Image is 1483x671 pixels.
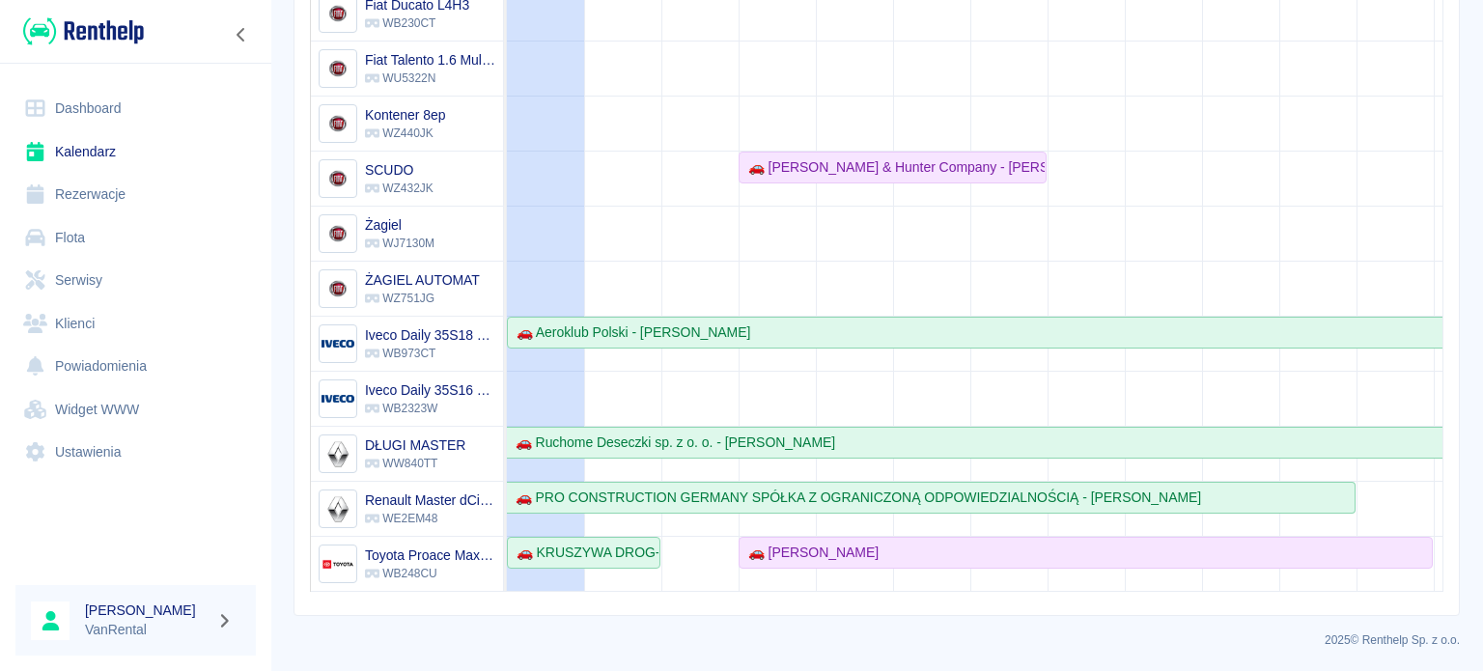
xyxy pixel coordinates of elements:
[365,70,495,87] p: WU5322N
[365,50,495,70] h6: Fiat Talento 1.6 Multijet L2H1 Base
[322,108,353,140] img: Image
[365,325,495,345] h6: Iveco Daily 35S18 Euro 6 L4H3
[15,259,256,302] a: Serwisy
[741,543,879,563] div: 🚗 [PERSON_NAME]
[15,388,256,432] a: Widget WWW
[365,435,465,455] h6: DŁUGI MASTER
[365,545,495,565] h6: Toyota Proace Max L4H2 Hak
[15,302,256,346] a: Klienci
[508,433,835,453] div: 🚗 Ruchome Deseczki sp. z o. o. - [PERSON_NAME]
[227,22,256,47] button: Zwiń nawigację
[23,15,144,47] img: Renthelp logo
[365,290,480,307] p: WZ751JG
[509,543,658,563] div: 🚗 KRUSZYWA DROG-BUD SPÓŁKA Z OGRANICZONĄ ODPOWIEDZIALNOŚCIĄ - [PERSON_NAME]
[365,455,465,472] p: WW840TT
[322,163,353,195] img: Image
[365,215,434,235] h6: Żagiel
[365,490,495,510] h6: Renault Master dCi L3H2 Business
[365,105,445,125] h6: Kontener 8ep
[322,383,353,415] img: Image
[508,488,1201,508] div: 🚗 PRO CONSTRUCTION GERMANY SPÓŁKA Z OGRANICZONĄ ODPOWIEDZIALNOŚCIĄ - [PERSON_NAME]
[365,510,495,527] p: WE2EM48
[15,15,144,47] a: Renthelp logo
[322,328,353,360] img: Image
[322,548,353,580] img: Image
[365,14,469,32] p: WB230CT
[365,180,434,197] p: WZ432JK
[365,400,495,417] p: WB2323W
[85,620,209,640] p: VanRental
[365,345,495,362] p: WB973CT
[85,601,209,620] h6: [PERSON_NAME]
[322,438,353,470] img: Image
[15,130,256,174] a: Kalendarz
[741,157,1045,178] div: 🚗 [PERSON_NAME] & Hunter Company - [PERSON_NAME] [PERSON_NAME]
[322,493,353,525] img: Image
[365,380,495,400] h6: Iveco Daily 35S16 V (16m3)
[15,431,256,474] a: Ustawienia
[509,322,750,343] div: 🚗 Aeroklub Polski - [PERSON_NAME]
[365,125,445,142] p: WZ440JK
[294,631,1460,649] p: 2025 © Renthelp Sp. z o.o.
[15,216,256,260] a: Flota
[365,160,434,180] h6: SCUDO
[322,273,353,305] img: Image
[365,270,480,290] h6: ŻAGIEL AUTOMAT
[322,53,353,85] img: Image
[15,173,256,216] a: Rezerwacje
[15,87,256,130] a: Dashboard
[322,218,353,250] img: Image
[15,345,256,388] a: Powiadomienia
[365,235,434,252] p: WJ7130M
[365,565,495,582] p: WB248CU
